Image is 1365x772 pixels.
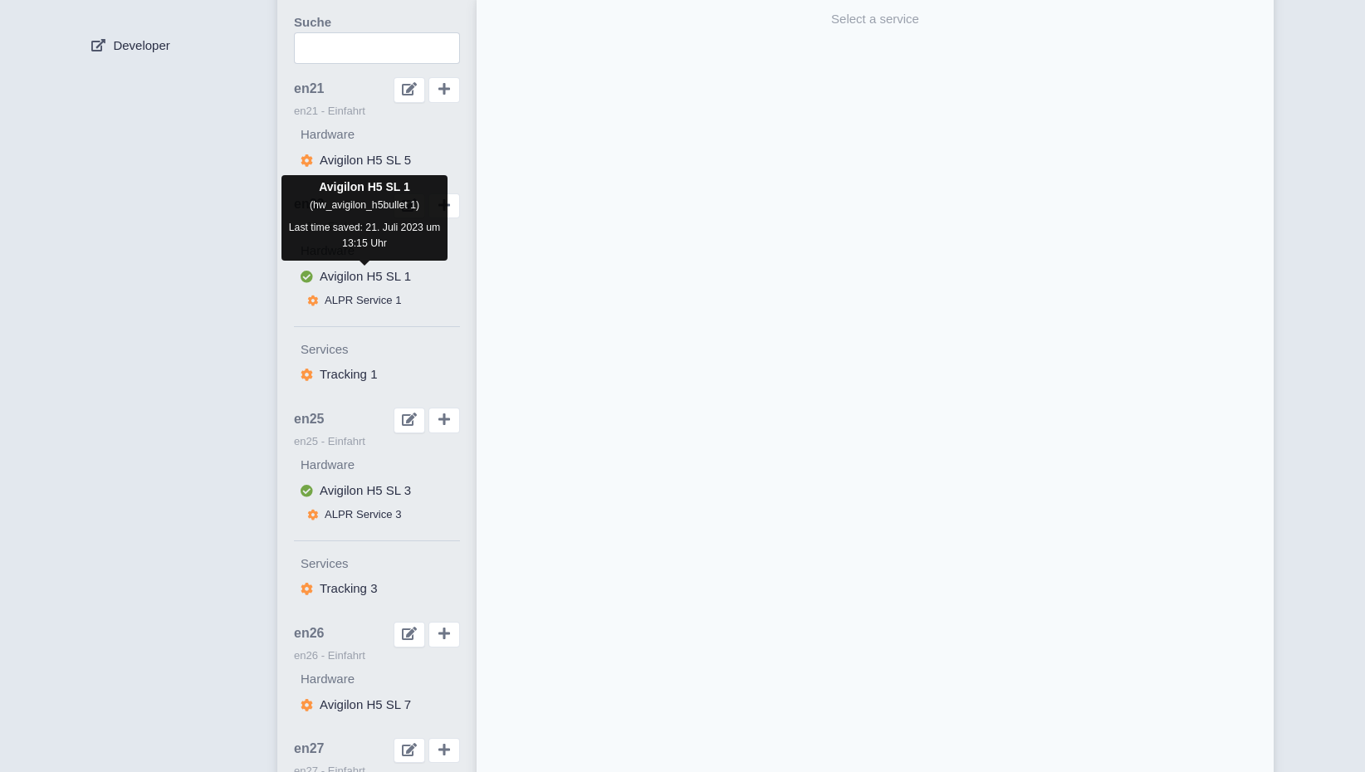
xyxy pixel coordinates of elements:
[325,294,402,306] span: ALPR Service 1
[294,647,460,664] small: en26 - Einfahrt
[320,153,411,167] span: Avigilon H5 SL 5
[294,433,460,450] small: en25 - Einfahrt
[294,692,460,718] button: Avigilon H5 SL 7
[301,670,460,689] label: Hardware
[320,483,411,497] span: Avigilon H5 SL 3
[294,478,460,504] button: Avigilon H5 SL 3
[294,148,460,173] button: Avigilon H5 SL 5
[294,81,324,96] span: en21
[288,220,441,251] div: Last time saved: 21. Juli 2023 um 13:15 Uhr
[294,13,331,32] label: Suche
[294,264,460,290] button: Avigilon H5 SL 1
[320,269,411,283] span: Avigilon H5 SL 1
[294,741,324,756] span: en27
[320,697,411,711] span: Avigilon H5 SL 7
[320,581,377,595] span: Tracking 3
[294,412,324,427] span: en25
[320,367,377,381] span: Tracking 1
[325,508,402,520] span: ALPR Service 3
[301,125,460,144] label: Hardware
[294,289,460,312] button: ALPR Service 1
[78,30,277,61] a: Developer
[294,103,460,120] small: en21 - Einfahrt
[294,626,324,641] span: en26
[301,456,460,475] label: Hardware
[294,503,460,526] button: ALPR Service 3
[294,362,460,388] button: Tracking 1
[301,340,460,359] label: Services
[319,180,410,193] strong: Avigilon H5 SL 1
[294,576,460,602] button: Tracking 3
[113,37,169,56] span: Developer
[310,199,419,211] small: (hw_avigilon_h5bullet 1)
[301,555,460,574] label: Services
